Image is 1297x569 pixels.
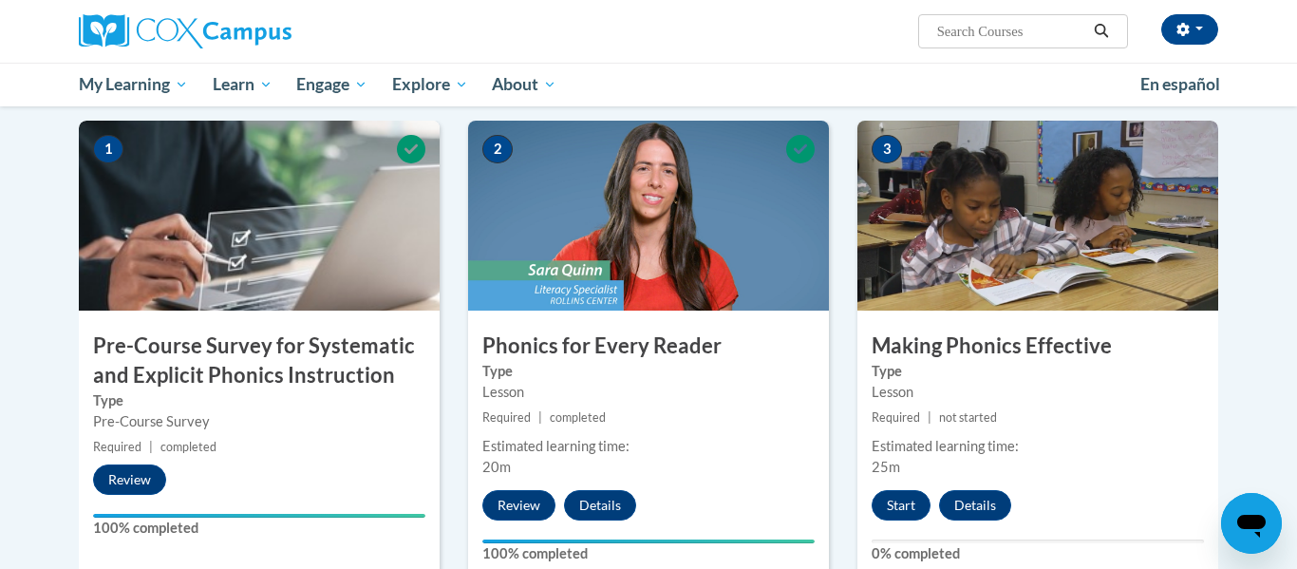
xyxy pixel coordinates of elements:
[482,410,531,425] span: Required
[1221,493,1282,554] iframe: Button to launch messaging window
[149,440,153,454] span: |
[480,63,570,106] a: About
[200,63,285,106] a: Learn
[93,440,141,454] span: Required
[928,410,931,425] span: |
[1087,20,1116,43] button: Search
[872,459,900,475] span: 25m
[93,465,166,495] button: Review
[79,14,291,48] img: Cox Campus
[79,73,188,96] span: My Learning
[564,490,636,521] button: Details
[392,73,468,96] span: Explore
[872,361,1204,382] label: Type
[872,410,920,425] span: Required
[468,121,829,311] img: Course Image
[482,540,815,543] div: Your progress
[79,332,440,390] h3: Pre-Course Survey for Systematic and Explicit Phonics Instruction
[1128,65,1232,104] a: En español
[482,543,815,564] label: 100% completed
[79,121,440,311] img: Course Image
[482,459,511,475] span: 20m
[538,410,542,425] span: |
[213,73,273,96] span: Learn
[93,390,425,411] label: Type
[872,382,1204,403] div: Lesson
[872,436,1204,457] div: Estimated learning time:
[857,121,1218,311] img: Course Image
[50,63,1247,106] div: Main menu
[296,73,367,96] span: Engage
[160,440,216,454] span: completed
[380,63,480,106] a: Explore
[939,490,1011,521] button: Details
[492,73,556,96] span: About
[93,411,425,432] div: Pre-Course Survey
[857,332,1218,361] h3: Making Phonics Effective
[550,410,606,425] span: completed
[93,518,425,539] label: 100% completed
[482,490,555,521] button: Review
[66,63,200,106] a: My Learning
[79,14,440,48] a: Cox Campus
[1161,14,1218,45] button: Account Settings
[482,361,815,382] label: Type
[93,135,123,163] span: 1
[468,332,829,361] h3: Phonics for Every Reader
[284,63,380,106] a: Engage
[872,490,930,521] button: Start
[1140,74,1220,94] span: En español
[939,410,997,425] span: not started
[93,514,425,518] div: Your progress
[935,20,1087,43] input: Search Courses
[482,135,513,163] span: 2
[872,135,902,163] span: 3
[872,543,1204,564] label: 0% completed
[482,436,815,457] div: Estimated learning time:
[482,382,815,403] div: Lesson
